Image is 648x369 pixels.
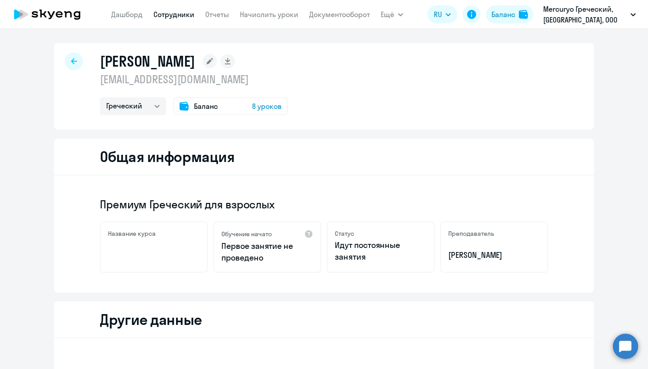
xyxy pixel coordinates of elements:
h5: Обучение начато [221,230,272,238]
h2: Другие данные [100,310,202,328]
span: Баланс [194,101,218,112]
h1: [PERSON_NAME] [100,52,195,70]
p: [PERSON_NAME] [448,249,540,261]
div: Баланс [491,9,515,20]
span: 8 уроков [252,101,282,112]
img: balance [519,10,528,19]
h5: Название курса [108,229,156,238]
a: Отчеты [205,10,229,19]
span: Премиум Греческий для взрослых [100,197,274,211]
a: Дашборд [111,10,143,19]
a: Документооборот [309,10,370,19]
button: RU [427,5,457,23]
h5: Преподаватель [448,229,494,238]
a: Начислить уроки [240,10,298,19]
button: Балансbalance [486,5,533,23]
span: RU [434,9,442,20]
button: Mercuryo Греческий, [GEOGRAPHIC_DATA], ООО [539,4,640,25]
p: Идут постоянные занятия [335,239,427,263]
span: Ещё [381,9,394,20]
p: [EMAIL_ADDRESS][DOMAIN_NAME] [100,72,288,86]
a: Сотрудники [153,10,194,19]
h5: Статус [335,229,354,238]
button: Ещё [381,5,403,23]
p: Mercuryo Греческий, [GEOGRAPHIC_DATA], ООО [543,4,627,25]
h2: Общая информация [100,148,234,166]
p: Первое занятие не проведено [221,240,313,264]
